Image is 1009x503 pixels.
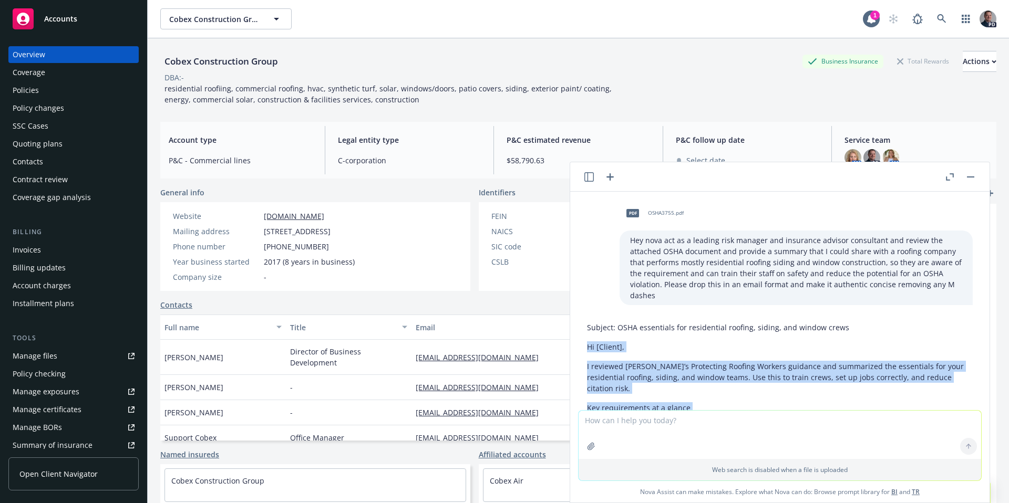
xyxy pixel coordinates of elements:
[907,8,928,29] a: Report a Bug
[44,15,77,23] span: Accounts
[587,361,973,394] p: I reviewed [PERSON_NAME]’s Protecting Roofing Workers guidance and summarized the essentials for ...
[13,242,41,258] div: Invoices
[491,241,578,252] div: SIC code
[169,155,312,166] span: P&C - Commercial lines
[8,135,139,152] a: Quoting plans
[173,241,260,252] div: Phone number
[8,333,139,343] div: Tools
[290,346,407,368] span: Director of Business Development
[416,382,547,392] a: [EMAIL_ADDRESS][DOMAIN_NAME]
[955,8,976,29] a: Switch app
[891,487,898,496] a: BI
[264,241,329,252] span: [PHONE_NUMBER]
[8,4,139,34] a: Accounts
[169,134,312,145] span: Account type
[164,83,614,104] span: residential roofiing, commercial roofing, hvac, synthetic turf, solar, windows/doors, patio cover...
[8,437,139,454] a: Summary of insurance
[169,14,260,25] span: Cobex Construction Group
[490,476,523,486] a: Cobex Air
[13,365,66,382] div: Policy checking
[19,468,98,479] span: Open Client Navigator
[620,200,686,226] div: pdfOSHA3755.pdf
[507,134,650,145] span: P&C estimated revenue
[8,383,139,400] a: Manage exposures
[883,8,904,29] a: Start snowing
[8,348,139,364] a: Manage files
[8,401,139,418] a: Manage certificates
[863,149,880,166] img: photo
[264,226,331,237] span: [STREET_ADDRESS]
[290,432,344,443] span: Office Manager
[13,437,92,454] div: Summary of insurance
[290,322,396,333] div: Title
[416,352,547,362] a: [EMAIL_ADDRESS][DOMAIN_NAME]
[173,226,260,237] div: Mailing address
[912,487,920,496] a: TR
[648,209,684,216] span: OSHA3755.pdf
[882,149,899,166] img: photo
[338,155,481,166] span: C-corporation
[264,256,355,267] span: 2017 (8 years in business)
[8,46,139,63] a: Overview
[479,449,546,460] a: Affiliated accounts
[587,322,973,333] p: Subject: OSHA essentials for residential roofing, siding, and window crews
[8,295,139,312] a: Installment plans
[963,51,996,71] div: Actions
[164,322,270,333] div: Full name
[8,259,139,276] a: Billing updates
[13,153,43,170] div: Contacts
[8,189,139,206] a: Coverage gap analysis
[160,55,282,68] div: Cobex Construction Group
[8,171,139,188] a: Contract review
[585,465,975,474] p: Web search is disabled when a file is uploaded
[13,259,66,276] div: Billing updates
[13,82,39,99] div: Policies
[8,64,139,81] a: Coverage
[479,187,516,198] span: Identifiers
[13,419,62,436] div: Manage BORs
[164,72,184,83] div: DBA: -
[8,419,139,436] a: Manage BORs
[160,449,219,460] a: Named insureds
[8,153,139,170] a: Contacts
[164,352,223,363] span: [PERSON_NAME]
[8,82,139,99] a: Policies
[491,256,578,267] div: CSLB
[13,277,71,294] div: Account charges
[264,271,266,282] span: -
[980,11,996,27] img: photo
[8,365,139,382] a: Policy checking
[574,481,985,502] span: Nova Assist can make mistakes. Explore what Nova can do: Browse prompt library for and
[870,11,880,20] div: 1
[13,64,45,81] div: Coverage
[290,407,293,418] span: -
[411,315,621,340] button: Email
[13,100,64,117] div: Policy changes
[802,55,883,68] div: Business Insurance
[160,315,286,340] button: Full name
[173,256,260,267] div: Year business started
[13,383,79,400] div: Manage exposures
[286,315,411,340] button: Title
[13,401,81,418] div: Manage certificates
[13,295,74,312] div: Installment plans
[676,134,819,145] span: P&C follow up date
[416,407,547,417] a: [EMAIL_ADDRESS][DOMAIN_NAME]
[491,226,578,237] div: NAICS
[963,51,996,72] button: Actions
[984,187,996,200] a: add
[8,242,139,258] a: Invoices
[8,100,139,117] a: Policy changes
[845,149,861,166] img: photo
[931,8,952,29] a: Search
[686,155,725,166] span: Select date
[416,322,605,333] div: Email
[8,118,139,134] a: SSC Cases
[587,341,973,352] p: Hi [Client],
[491,211,578,222] div: FEIN
[160,187,204,198] span: General info
[338,134,481,145] span: Legal entity type
[164,407,223,418] span: [PERSON_NAME]
[164,382,223,393] span: [PERSON_NAME]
